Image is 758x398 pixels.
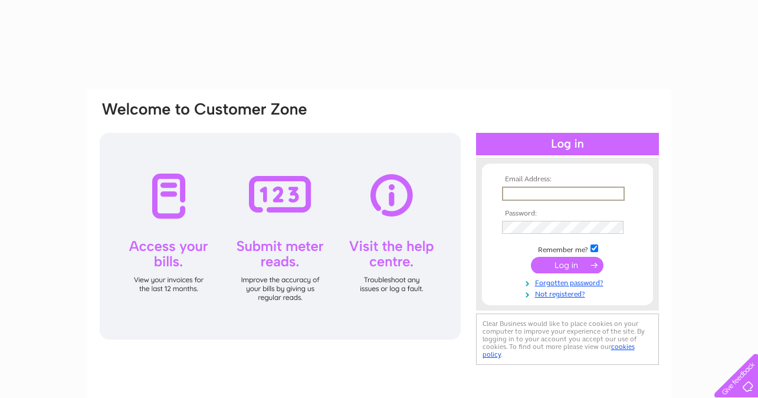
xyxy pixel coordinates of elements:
[499,175,636,184] th: Email Address:
[499,243,636,255] td: Remember me?
[502,276,636,288] a: Forgotten password?
[502,288,636,299] a: Not registered?
[476,314,659,365] div: Clear Business would like to place cookies on your computer to improve your experience of the sit...
[483,342,635,358] a: cookies policy
[499,210,636,218] th: Password:
[531,257,603,273] input: Submit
